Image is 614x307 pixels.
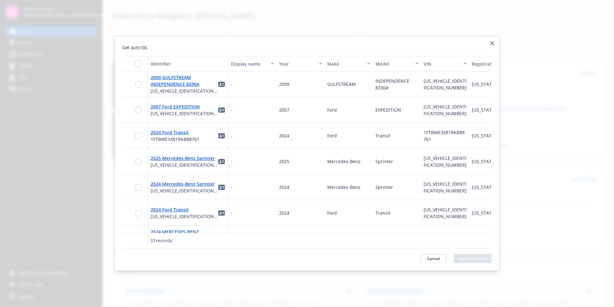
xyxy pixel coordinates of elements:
span: [US_VEHICLE_IDENTIFICATION_NUMBER] [424,232,467,245]
span: 2007 [279,107,289,113]
div: Identifier [151,60,225,67]
span: [US_STATE] [472,210,496,216]
a: idCard [218,157,225,165]
span: 2024 [279,133,289,139]
a: idCard [218,80,225,88]
button: Cancel [420,254,446,263]
span: [US_VEHICLE_IDENTIFICATION_NUMBER] [151,110,218,116]
span: [US_VEHICLE_IDENTIFICATION_NUMBER] [424,206,467,219]
span: Ford [327,107,337,113]
div: Make [327,60,363,67]
span: [US_VEHICLE_IDENTIFICATION_NUMBER] [151,88,218,94]
span: Transit [375,210,390,216]
span: Sprinter [375,184,393,190]
span: - [231,184,232,191]
span: EXPEDITION [375,107,401,113]
input: Toggle Row Selected [135,184,141,190]
span: Ford [327,133,337,139]
a: idCard [218,106,225,114]
span: 2024 Ford Transit [151,206,218,213]
div: VIN [424,60,460,67]
span: [US_STATE] [472,158,496,164]
a: 2024 MERCEDES-BENZ SPRINTER [151,229,199,242]
div: Year [279,60,315,67]
span: Transit [375,133,390,139]
span: [US_STATE] [472,184,496,190]
a: idCard [218,209,225,217]
span: [US_VEHICLE_IDENTIFICATION_NUMBER] [424,181,467,193]
span: 2025 [279,158,289,164]
a: 2007 Ford EXPEDITION [151,103,200,109]
button: VIN [421,56,469,71]
span: [US_VEHICLE_IDENTIFICATION_NUMBER] [424,78,467,90]
span: 2009 GULFSTREAM INDEPENDENCE 8330A [151,74,218,88]
span: 2024 MERCEDES-BENZ SPRINTER [151,228,218,242]
span: 2007 Ford EXPEDITION [151,103,218,110]
a: 2025 Mercedes-Benz Sprinter [151,155,215,161]
span: Ford [327,210,337,216]
button: Make [325,56,373,71]
span: GULFSTREAM [327,81,356,87]
span: [US_VEHICLE_IDENTIFICATION_NUMBER] [151,161,218,168]
span: Mercedes-Benz [327,158,361,164]
div: Registration state [472,60,507,67]
button: Identifier [148,56,228,71]
span: 2024 Mercedes-Benz Sprinter [151,180,218,187]
a: idCard [218,183,225,191]
input: Toggle Row Selected [135,107,141,113]
span: [US_STATE] [472,107,496,113]
span: [US_VEHICLE_IDENTIFICATION_NUMBER] [151,187,218,194]
input: Toggle Row Selected [135,209,141,216]
input: Toggle Row Selected [135,158,141,164]
span: 2025 Mercedes-Benz Sprinter [151,154,218,161]
span: - [231,209,232,216]
span: 2009 [279,81,289,87]
div: Model [375,60,411,67]
span: 1FTBWE3X81RKB88761 [151,135,199,142]
a: 2024 Ford Transit [151,129,189,135]
span: 2024 Ford Transit [151,129,199,135]
span: [US_VEHICLE_IDENTIFICATION_NUMBER] [424,103,467,116]
button: Registration state [469,56,517,71]
input: Select all [135,60,141,67]
span: INDEPENDENCE 8330A [375,78,411,90]
input: Toggle Row Selected [135,81,141,87]
span: Sprinter [375,158,393,164]
button: Model [373,56,421,71]
span: 1FTBWE3X81RKB88761 [424,129,465,142]
h2: Get auto IDs [122,44,492,51]
span: [US_STATE] [472,81,496,87]
span: 2024 [279,184,289,190]
span: 2024 [279,210,289,216]
span: [US_VEHICLE_IDENTIFICATION_NUMBER] [424,155,467,168]
span: - [231,107,232,113]
span: [US_VEHICLE_IDENTIFICATION_NUMBER] [151,213,218,219]
a: 2009 GULFSTREAM INDEPENDENCE 8330A [151,74,199,87]
button: Year [276,56,325,71]
a: 2024 Ford Transit [151,206,189,212]
a: 2024 Mercedes-Benz Sprinter [151,181,215,187]
span: - [231,158,232,165]
span: - [231,132,232,139]
button: Display name [228,56,276,71]
a: idCard [218,132,225,139]
span: [US_STATE] [472,133,496,139]
input: Toggle Row Selected [135,132,141,139]
div: Display name [231,60,267,67]
span: 51 records [151,238,172,244]
span: - [231,81,232,88]
span: Mercedes-Benz [327,184,361,190]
